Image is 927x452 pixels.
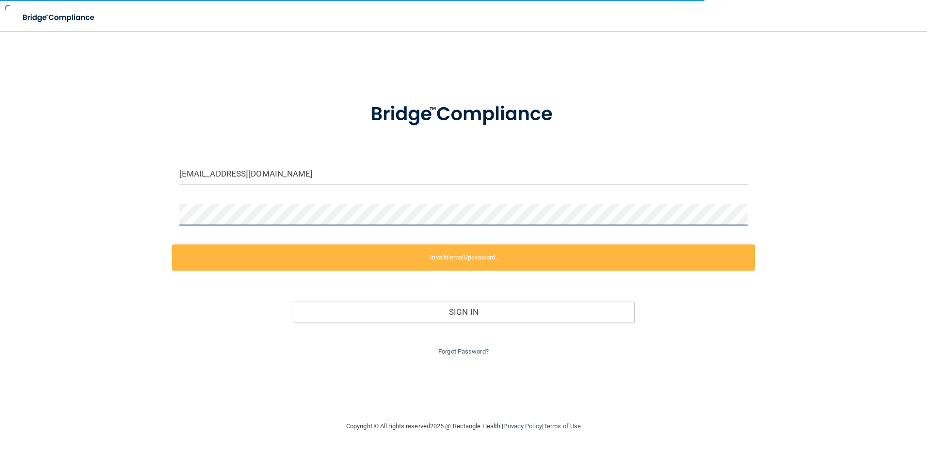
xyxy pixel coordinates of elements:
[503,422,542,430] a: Privacy Policy
[543,422,581,430] a: Terms of Use
[759,383,915,422] iframe: Drift Widget Chat Controller
[293,301,634,323] button: Sign In
[172,244,755,271] label: Invalid email/password.
[15,8,104,28] img: bridge_compliance_login_screen.278c3ca4.svg
[179,163,748,185] input: Email
[351,89,576,140] img: bridge_compliance_login_screen.278c3ca4.svg
[287,411,640,442] div: Copyright © All rights reserved 2025 @ Rectangle Health | |
[438,348,489,355] a: Forgot Password?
